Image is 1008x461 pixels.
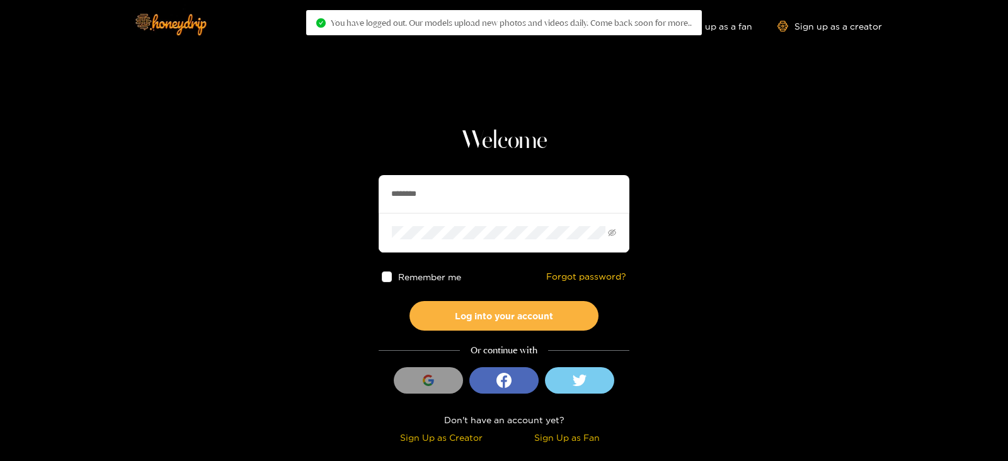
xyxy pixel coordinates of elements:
a: Forgot password? [546,271,626,282]
span: Remember me [399,272,462,282]
div: Or continue with [379,343,629,358]
span: check-circle [316,18,326,28]
div: Don't have an account yet? [379,413,629,427]
span: eye-invisible [608,229,616,237]
button: Log into your account [409,301,598,331]
a: Sign up as a creator [777,21,882,31]
div: Sign Up as Fan [507,430,626,445]
div: Sign Up as Creator [382,430,501,445]
h1: Welcome [379,126,629,156]
span: You have logged out. Our models upload new photos and videos daily. Come back soon for more.. [331,18,692,28]
a: Sign up as a fan [666,21,752,31]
